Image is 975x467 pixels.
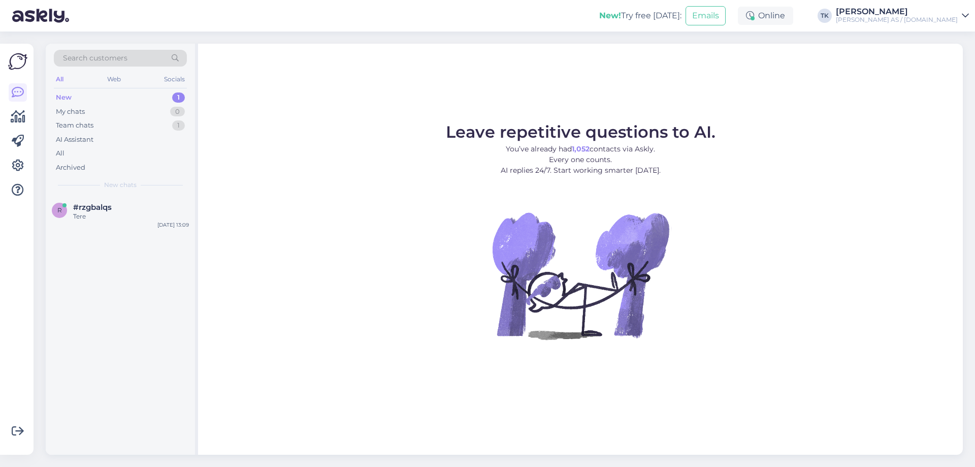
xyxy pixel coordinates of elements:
[738,7,793,25] div: Online
[489,184,672,367] img: No Chat active
[56,107,85,117] div: My chats
[54,73,66,86] div: All
[170,107,185,117] div: 0
[104,180,137,190] span: New chats
[836,8,969,24] a: [PERSON_NAME][PERSON_NAME] AS / [DOMAIN_NAME]
[73,212,189,221] div: Tere
[686,6,726,25] button: Emails
[836,8,958,16] div: [PERSON_NAME]
[157,221,189,229] div: [DATE] 13:09
[56,92,72,103] div: New
[599,10,681,22] div: Try free [DATE]:
[172,92,185,103] div: 1
[57,206,62,214] span: r
[56,135,93,145] div: AI Assistant
[73,203,112,212] span: #rzgbalqs
[172,120,185,131] div: 1
[836,16,958,24] div: [PERSON_NAME] AS / [DOMAIN_NAME]
[63,53,127,64] span: Search customers
[56,120,93,131] div: Team chats
[572,144,590,153] b: 1,052
[818,9,832,23] div: TK
[56,163,85,173] div: Archived
[599,11,621,20] b: New!
[105,73,123,86] div: Web
[446,144,716,176] p: You’ve already had contacts via Askly. Every one counts. AI replies 24/7. Start working smarter [...
[56,148,64,159] div: All
[162,73,187,86] div: Socials
[8,52,27,71] img: Askly Logo
[446,122,716,142] span: Leave repetitive questions to AI.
